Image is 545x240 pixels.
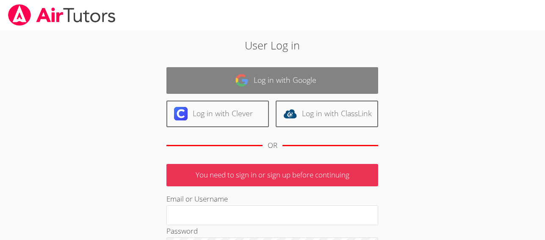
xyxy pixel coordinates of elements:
[283,107,297,120] img: classlink-logo-d6bb404cc1216ec64c9a2012d9dc4662098be43eaf13dc465df04b49fa7ab582.svg
[7,4,116,26] img: airtutors_banner-c4298cdbf04f3fff15de1276eac7730deb9818008684d7c2e4769d2f7ddbe033.png
[268,139,277,152] div: OR
[174,107,188,120] img: clever-logo-6eab21bc6e7a338710f1a6ff85c0baf02591cd810cc4098c63d3a4b26e2feb20.svg
[125,37,420,53] h2: User Log in
[166,164,378,186] p: You need to sign in or sign up before continuing
[276,101,378,127] a: Log in with ClassLink
[235,74,249,87] img: google-logo-50288ca7cdecda66e5e0955fdab243c47b7ad437acaf1139b6f446037453330a.svg
[166,67,378,94] a: Log in with Google
[166,194,228,204] label: Email or Username
[166,101,269,127] a: Log in with Clever
[166,226,198,236] label: Password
